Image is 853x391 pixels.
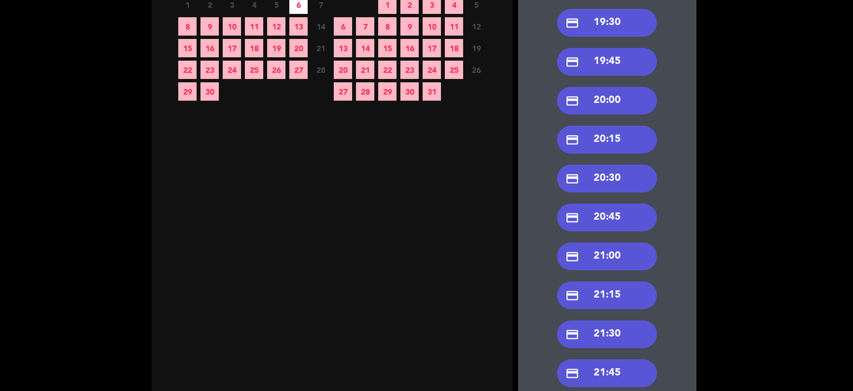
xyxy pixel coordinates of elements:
span: 6 [334,17,352,36]
span: 9 [400,17,419,36]
span: 20 [289,39,308,57]
span: 28 [356,82,374,101]
span: 8 [178,17,197,36]
i: credit_card [565,211,579,225]
span: 21 [356,61,374,79]
span: 27 [334,82,352,101]
span: 7 [356,17,374,36]
span: 26 [267,61,285,79]
div: 20:15 [557,126,657,154]
span: 10 [223,17,241,36]
span: 13 [334,39,352,57]
span: 12 [467,17,485,36]
div: 21:45 [557,359,657,387]
span: 28 [312,61,330,79]
span: 10 [423,17,441,36]
span: 25 [245,61,263,79]
span: 19 [467,39,485,57]
span: 17 [423,39,441,57]
div: 19:30 [557,9,657,37]
span: 13 [289,17,308,36]
i: credit_card [565,328,579,341]
i: credit_card [565,94,579,108]
span: 18 [245,39,263,57]
div: 21:30 [557,320,657,348]
span: 23 [200,61,219,79]
span: 24 [423,61,441,79]
span: 29 [178,82,197,101]
span: 22 [178,61,197,79]
span: 15 [378,39,397,57]
span: 22 [378,61,397,79]
span: 25 [445,61,463,79]
span: 14 [356,39,374,57]
div: 20:00 [557,87,657,115]
span: 9 [200,17,219,36]
i: credit_card [565,250,579,264]
span: 16 [400,39,419,57]
i: credit_card [565,172,579,186]
span: 19 [267,39,285,57]
div: 19:45 [557,48,657,76]
div: 21:15 [557,281,657,309]
span: 14 [312,17,330,36]
span: 15 [178,39,197,57]
span: 30 [200,82,219,101]
span: 12 [267,17,285,36]
span: 31 [423,82,441,101]
span: 24 [223,61,241,79]
span: 17 [223,39,241,57]
div: 21:00 [557,242,657,270]
div: 20:30 [557,165,657,192]
i: credit_card [565,55,579,69]
span: 20 [334,61,352,79]
span: 30 [400,82,419,101]
i: credit_card [565,16,579,30]
i: credit_card [565,289,579,303]
span: 27 [289,61,308,79]
span: 11 [245,17,263,36]
span: 21 [312,39,330,57]
i: credit_card [565,133,579,147]
span: 26 [467,61,485,79]
i: credit_card [565,367,579,380]
span: 11 [445,17,463,36]
span: 18 [445,39,463,57]
div: 20:45 [557,204,657,231]
span: 8 [378,17,397,36]
span: 16 [200,39,219,57]
span: 29 [378,82,397,101]
span: 23 [400,61,419,79]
